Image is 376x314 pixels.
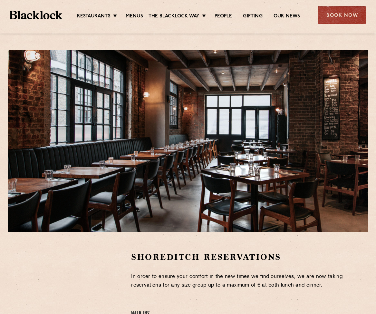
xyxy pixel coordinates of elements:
[149,13,199,20] a: The Blacklock Way
[126,13,143,20] a: Menus
[318,6,366,24] div: Book Now
[274,13,300,20] a: Our News
[131,251,368,263] h2: Shoreditch Reservations
[243,13,262,20] a: Gifting
[131,272,368,290] p: In order to ensure your comfort in the new times we find ourselves, we are now taking reservation...
[10,11,62,19] img: BL_Textured_Logo-footer-cropped.svg
[215,13,232,20] a: People
[77,13,111,20] a: Restaurants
